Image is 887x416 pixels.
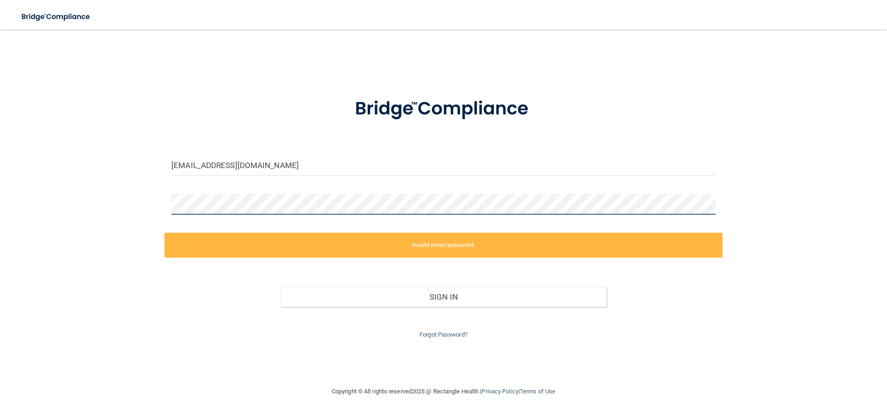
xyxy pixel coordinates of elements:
a: Forgot Password? [419,331,468,338]
a: Privacy Policy [481,388,518,395]
img: bridge_compliance_login_screen.278c3ca4.svg [14,7,99,26]
img: bridge_compliance_login_screen.278c3ca4.svg [336,85,551,133]
input: Email [171,155,716,176]
button: Sign In [280,287,607,307]
a: Terms of Use [520,388,555,395]
iframe: Drift Widget Chat Controller [727,350,876,387]
label: Invalid email/password. [164,233,723,258]
div: Copyright © All rights reserved 2025 @ Rectangle Health | | [275,377,612,406]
